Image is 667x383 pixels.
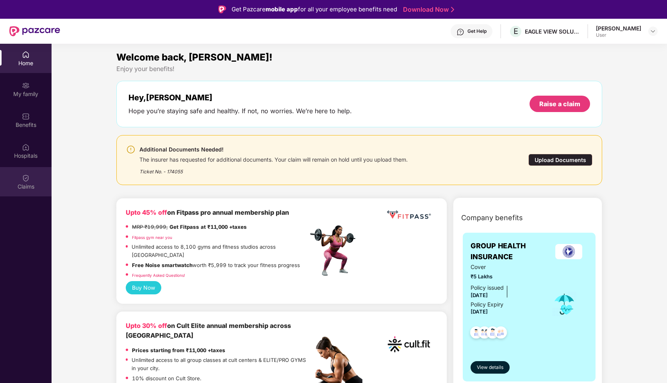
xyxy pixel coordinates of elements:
[385,208,432,222] img: fppp.png
[471,283,504,292] div: Policy issued
[128,107,352,115] div: Hope you’re staying safe and healthy. If not, no worries. We’re here to help.
[126,208,167,216] b: Upto 45% off
[232,5,397,14] div: Get Pazcare for all your employee benefits need
[467,28,487,34] div: Get Help
[483,324,502,343] img: svg+xml;base64,PHN2ZyB4bWxucz0iaHR0cDovL3d3dy53My5vcmcvMjAwMC9zdmciIHdpZHRoPSI0OC45NDMiIGhlaWdodD...
[132,262,193,268] strong: Free Noise smartwatch
[126,145,136,154] img: svg+xml;base64,PHN2ZyBpZD0iV2FybmluZ18tXzI0eDI0IiBkYXRhLW5hbWU9Ildhcm5pbmcgLSAyNHgyNCIgeG1sbnM9Im...
[650,28,656,34] img: svg+xml;base64,PHN2ZyBpZD0iRHJvcGRvd24tMzJ4MzIiIHhtbG5zPSJodHRwOi8vd3d3LnczLm9yZy8yMDAwL3N2ZyIgd2...
[539,100,580,108] div: Raise a claim
[525,28,580,35] div: EAGLE VIEW SOLUTIONS PRIVATE LIMITED
[139,145,408,154] div: Additional Documents Needed!
[403,5,452,14] a: Download Now
[22,51,30,59] img: svg+xml;base64,PHN2ZyBpZD0iSG9tZSIgeG1sbnM9Imh0dHA6Ly93d3cudzMub3JnLzIwMDAvc3ZnIiB3aWR0aD0iMjAiIG...
[139,163,408,175] div: Ticket No. - 174055
[126,322,291,339] b: on Cult Elite annual membership across [GEOGRAPHIC_DATA]
[514,27,518,36] span: E
[528,154,592,166] div: Upload Documents
[461,212,523,223] span: Company benefits
[471,273,541,281] span: ₹5 Lakhs
[596,25,641,32] div: [PERSON_NAME]
[132,243,307,259] p: Unlimited access to 8,100 gyms and fitness studios across [GEOGRAPHIC_DATA]
[126,281,161,294] button: Buy Now
[596,32,641,38] div: User
[132,273,185,278] a: Frequently Asked Questions!
[9,26,60,36] img: New Pazcare Logo
[385,321,432,368] img: cult.png
[132,356,308,372] p: Unlimited access to all group classes at cult centers & ELITE/PRO GYMS in your city.
[22,82,30,89] img: svg+xml;base64,PHN2ZyB3aWR0aD0iMjAiIGhlaWdodD0iMjAiIHZpZXdCb3g9IjAgMCAyMCAyMCIgZmlsbD0ibm9uZSIgeG...
[116,65,602,73] div: Enjoy your benefits!
[471,308,488,315] span: [DATE]
[555,244,582,259] img: insurerLogo
[471,263,541,271] span: Cover
[218,5,226,13] img: Logo
[22,112,30,120] img: svg+xml;base64,PHN2ZyBpZD0iQmVuZWZpdHMiIHhtbG5zPSJodHRwOi8vd3d3LnczLm9yZy8yMDAwL3N2ZyIgd2lkdGg9Ij...
[22,174,30,182] img: svg+xml;base64,PHN2ZyBpZD0iQ2xhaW0iIHhtbG5zPSJodHRwOi8vd3d3LnczLm9yZy8yMDAwL3N2ZyIgd2lkdGg9IjIwIi...
[266,5,298,13] strong: mobile app
[132,374,202,383] p: 10% discount on Cult Store.
[128,93,352,102] div: Hey, [PERSON_NAME]
[132,347,225,353] strong: Prices starting from ₹11,000 +taxes
[126,322,167,330] b: Upto 30% off
[475,324,494,343] img: svg+xml;base64,PHN2ZyB4bWxucz0iaHR0cDovL3d3dy53My5vcmcvMjAwMC9zdmciIHdpZHRoPSI0OC45MTUiIGhlaWdodD...
[132,261,300,269] p: worth ₹5,999 to track your fitness progress
[491,324,510,343] img: svg+xml;base64,PHN2ZyB4bWxucz0iaHR0cDovL3d3dy53My5vcmcvMjAwMC9zdmciIHdpZHRoPSI0OC45NDMiIGhlaWdodD...
[467,324,486,343] img: svg+xml;base64,PHN2ZyB4bWxucz0iaHR0cDovL3d3dy53My5vcmcvMjAwMC9zdmciIHdpZHRoPSI0OC45NDMiIGhlaWdodD...
[471,292,488,298] span: [DATE]
[132,224,168,230] del: MRP ₹19,999,
[471,240,549,263] span: GROUP HEALTH INSURANCE
[451,5,454,14] img: Stroke
[139,154,408,163] div: The insurer has requested for additional documents. Your claim will remain on hold until you uplo...
[169,224,247,230] strong: Get Fitpass at ₹11,000 +taxes
[471,361,510,374] button: View details
[457,28,464,36] img: svg+xml;base64,PHN2ZyBpZD0iSGVscC0zMngzMiIgeG1sbnM9Imh0dHA6Ly93d3cudzMub3JnLzIwMDAvc3ZnIiB3aWR0aD...
[22,143,30,151] img: svg+xml;base64,PHN2ZyBpZD0iSG9zcGl0YWxzIiB4bWxucz0iaHR0cDovL3d3dy53My5vcmcvMjAwMC9zdmciIHdpZHRoPS...
[132,235,172,240] a: Fitpass gym near you
[477,364,503,371] span: View details
[308,223,362,278] img: fpp.png
[126,208,289,216] b: on Fitpass pro annual membership plan
[552,291,577,317] img: icon
[471,300,503,309] div: Policy Expiry
[116,52,273,63] span: Welcome back, [PERSON_NAME]!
